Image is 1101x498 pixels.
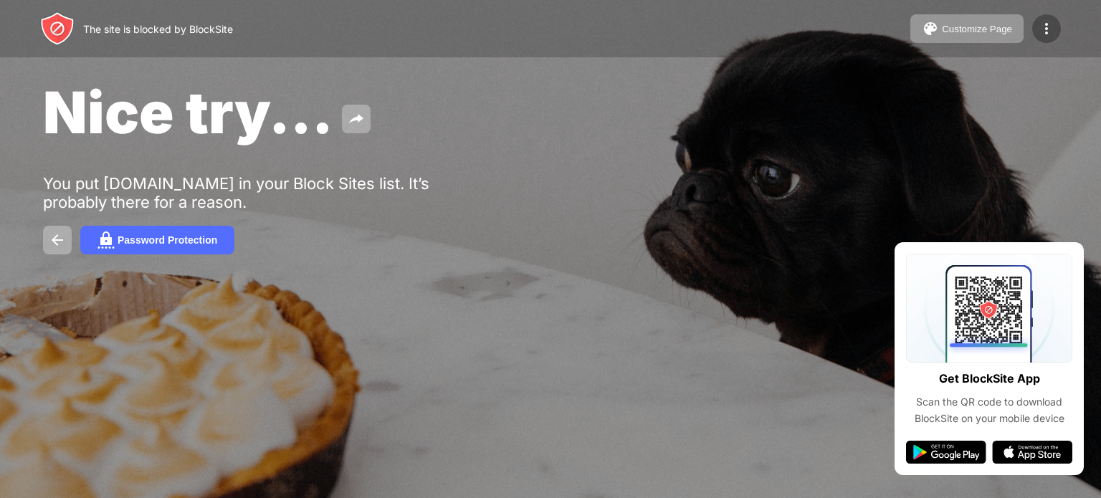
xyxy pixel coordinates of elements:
div: Get BlockSite App [939,368,1040,389]
div: Scan the QR code to download BlockSite on your mobile device [906,394,1072,426]
img: pallet.svg [922,20,939,37]
div: You put [DOMAIN_NAME] in your Block Sites list. It’s probably there for a reason. [43,174,486,211]
div: Password Protection [118,234,217,246]
img: share.svg [348,110,365,128]
img: app-store.svg [992,441,1072,464]
img: back.svg [49,231,66,249]
img: menu-icon.svg [1038,20,1055,37]
img: password.svg [97,231,115,249]
div: The site is blocked by BlockSite [83,23,233,35]
button: Password Protection [80,226,234,254]
img: google-play.svg [906,441,986,464]
img: header-logo.svg [40,11,75,46]
span: Nice try... [43,77,333,147]
button: Customize Page [910,14,1024,43]
div: Customize Page [942,24,1012,34]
